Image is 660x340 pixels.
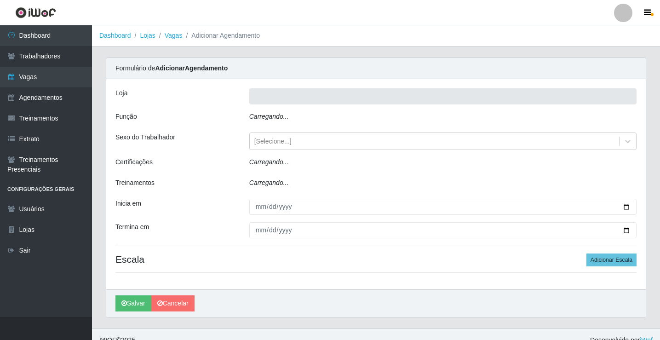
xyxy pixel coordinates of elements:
[115,295,151,311] button: Salvar
[15,7,56,18] img: CoreUI Logo
[165,32,183,39] a: Vagas
[249,158,289,166] i: Carregando...
[115,88,127,98] label: Loja
[115,199,141,208] label: Inicia em
[249,222,637,238] input: 00/00/0000
[254,137,292,146] div: [Selecione...]
[92,25,660,46] nav: breadcrumb
[115,254,637,265] h4: Escala
[249,113,289,120] i: Carregando...
[249,179,289,186] i: Carregando...
[99,32,131,39] a: Dashboard
[249,199,637,215] input: 00/00/0000
[115,178,155,188] label: Treinamentos
[155,64,228,72] strong: Adicionar Agendamento
[115,133,175,142] label: Sexo do Trabalhador
[115,222,149,232] label: Termina em
[106,58,646,79] div: Formulário de
[115,157,153,167] label: Certificações
[151,295,195,311] a: Cancelar
[182,31,260,40] li: Adicionar Agendamento
[115,112,137,121] label: Função
[586,254,637,266] button: Adicionar Escala
[140,32,155,39] a: Lojas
